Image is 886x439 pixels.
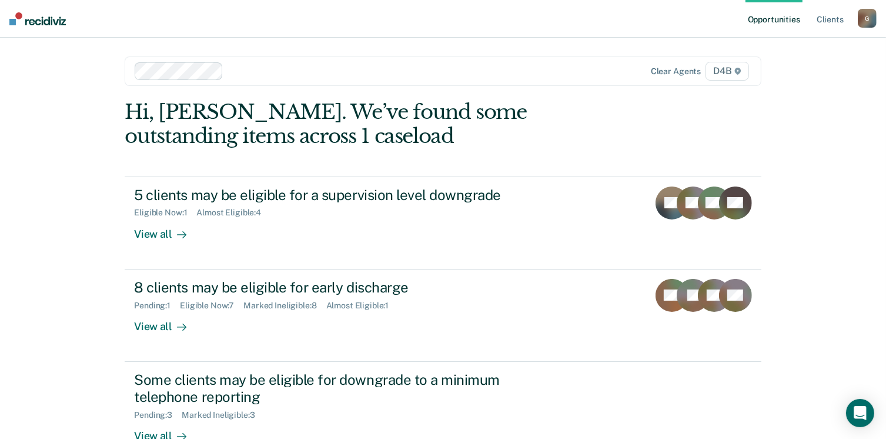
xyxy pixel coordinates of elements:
[243,301,326,311] div: Marked Ineligible : 8
[134,187,547,204] div: 5 clients may be eligible for a supervision level downgrade
[125,270,761,362] a: 8 clients may be eligible for early dischargePending:1Eligible Now:7Marked Ineligible:8Almost Eli...
[706,62,748,81] span: D4B
[858,9,877,28] button: G
[196,208,270,218] div: Almost Eligible : 4
[846,399,874,427] div: Open Intercom Messenger
[134,279,547,296] div: 8 clients may be eligible for early discharge
[125,177,761,270] a: 5 clients may be eligible for a supervision level downgradeEligible Now:1Almost Eligible:4View all
[9,12,66,25] img: Recidiviz
[134,301,180,311] div: Pending : 1
[134,310,200,333] div: View all
[134,208,196,218] div: Eligible Now : 1
[326,301,399,311] div: Almost Eligible : 1
[125,100,634,148] div: Hi, [PERSON_NAME]. We’ve found some outstanding items across 1 caseload
[180,301,243,311] div: Eligible Now : 7
[134,218,200,241] div: View all
[134,410,182,420] div: Pending : 3
[134,371,547,405] div: Some clients may be eligible for downgrade to a minimum telephone reporting
[651,66,701,77] div: Clear agents
[182,410,264,420] div: Marked Ineligible : 3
